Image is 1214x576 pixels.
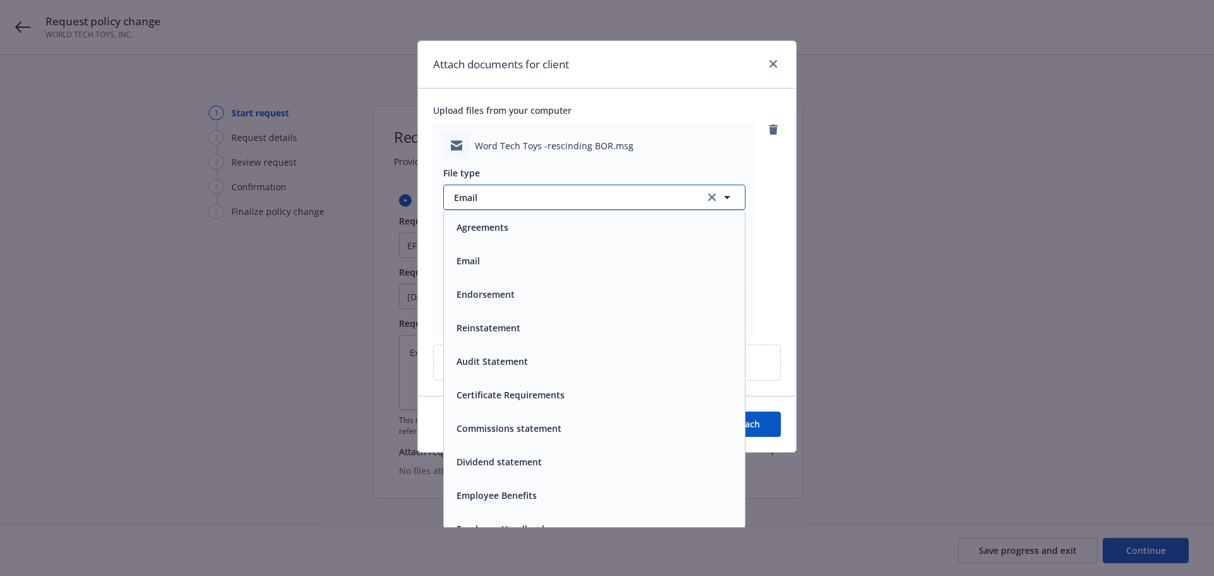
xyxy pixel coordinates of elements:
[457,489,537,502] button: Employee Benefits
[443,185,745,210] button: Emailclear selection
[457,221,508,234] button: Agreements
[457,355,528,368] button: Audit Statement
[443,167,480,179] span: File type
[457,455,542,469] button: Dividend statement
[457,422,561,435] button: Commissions statement
[704,190,720,205] a: clear selection
[433,56,569,73] h1: Attach documents for client
[433,345,781,381] div: Upload new files
[766,122,781,137] a: remove
[732,418,760,430] span: Attach
[457,388,565,401] button: Certificate Requirements
[454,191,693,204] span: Email
[457,288,515,301] button: Endorsement
[457,321,520,334] button: Reinstatement
[475,139,634,152] span: Word Tech Toys -rescinding BOR.msg
[457,254,480,267] button: Email
[457,522,547,536] button: Employee Handbook
[711,412,781,437] button: Attach
[766,56,781,71] a: close
[433,104,781,117] span: Upload files from your computer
